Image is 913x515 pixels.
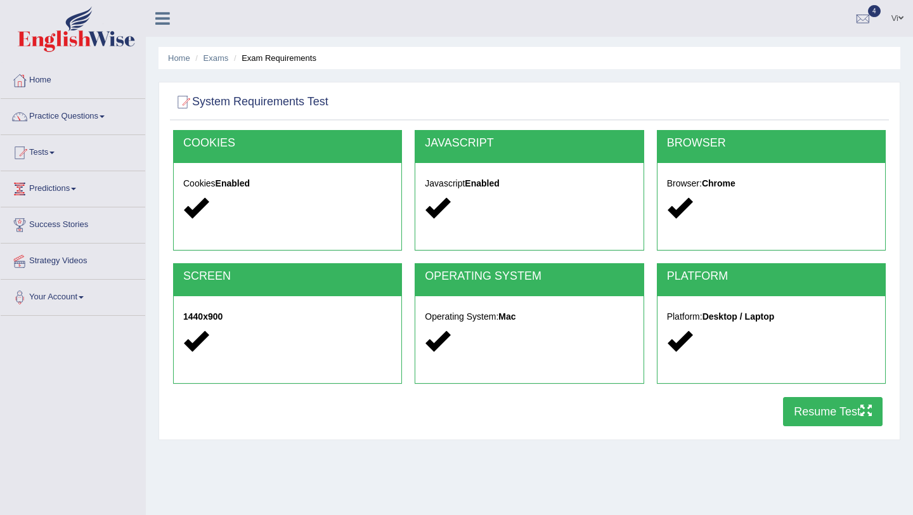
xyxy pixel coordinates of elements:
[667,179,876,188] h5: Browser:
[425,270,633,283] h2: OPERATING SYSTEM
[183,311,223,322] strong: 1440x900
[868,5,881,17] span: 4
[183,137,392,150] h2: COOKIES
[183,179,392,188] h5: Cookies
[703,311,775,322] strong: Desktop / Laptop
[1,63,145,95] a: Home
[425,179,633,188] h5: Javascript
[465,178,499,188] strong: Enabled
[702,178,735,188] strong: Chrome
[667,312,876,322] h5: Platform:
[168,53,190,63] a: Home
[1,135,145,167] a: Tests
[667,137,876,150] h2: BROWSER
[173,93,328,112] h2: System Requirements Test
[667,270,876,283] h2: PLATFORM
[183,270,392,283] h2: SCREEN
[1,99,145,131] a: Practice Questions
[1,207,145,239] a: Success Stories
[425,312,633,322] h5: Operating System:
[1,244,145,275] a: Strategy Videos
[231,52,316,64] li: Exam Requirements
[216,178,250,188] strong: Enabled
[783,397,883,426] button: Resume Test
[1,171,145,203] a: Predictions
[498,311,515,322] strong: Mac
[1,280,145,311] a: Your Account
[204,53,229,63] a: Exams
[425,137,633,150] h2: JAVASCRIPT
